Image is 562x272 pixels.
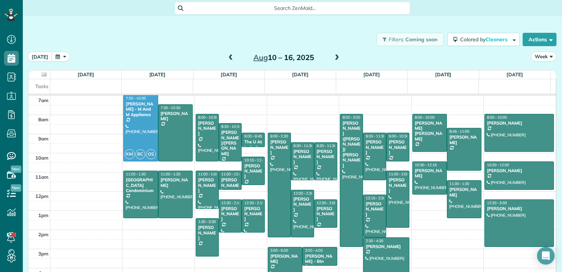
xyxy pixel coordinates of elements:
div: [PERSON_NAME] [365,201,384,217]
span: 10:30 - 12:00 [487,163,509,167]
h2: 10 – 16, 2025 [238,53,330,62]
div: [PERSON_NAME] [487,168,552,173]
span: 11:30 - 1:30 [449,181,469,186]
span: 8:00 - 3:00 [342,115,360,120]
div: [PERSON_NAME] [449,187,479,198]
span: 8:30 - 10:30 [221,124,241,129]
div: [PERSON_NAME] [293,149,312,165]
span: 12:30 - 3:00 [487,200,507,205]
span: 1:30 - 3:30 [198,219,216,224]
span: 2pm [38,231,49,237]
div: [PERSON_NAME] [449,135,479,145]
span: 11:00 - 1:30 [161,172,181,177]
span: 9am [38,136,49,142]
span: 9:00 - 11:30 [366,134,385,139]
span: BC [135,149,145,159]
span: Colored by [460,36,510,43]
span: 9:00 - 9:45 [244,134,262,139]
span: KM [125,149,135,159]
div: [PERSON_NAME] ([PERSON_NAME]) [PERSON_NAME] [342,121,361,168]
div: [PERSON_NAME] [365,244,407,249]
a: [DATE] [363,72,380,77]
div: [PERSON_NAME] - M And M Appliance [125,101,156,117]
div: [GEOGRAPHIC_DATA] Condominium [125,177,156,193]
span: 9:00 - 2:30 [270,134,288,139]
span: 7:30 - 10:30 [161,105,181,110]
a: [DATE] [506,72,523,77]
a: [DATE] [221,72,237,77]
div: [PERSON_NAME] [270,139,289,155]
span: 11:00 - 1:00 [198,172,218,177]
div: [PERSON_NAME] [487,206,552,211]
div: [PERSON_NAME] [198,121,217,136]
button: Actions [523,33,556,46]
div: [PERSON_NAME] - Btn Systems [305,254,335,269]
span: 10am [35,155,49,161]
div: Open Intercom Messenger [537,247,555,265]
span: New [11,165,21,173]
span: OS [146,149,156,159]
span: Aug [253,53,268,62]
span: Cleaners [485,36,509,43]
span: 10:30 - 12:15 [415,163,437,167]
span: 9:00 - 10:30 [389,134,409,139]
button: Colored byCleaners [447,33,520,46]
span: 12:15 - 2:30 [366,196,385,200]
span: 8am [38,116,49,122]
span: 8:00 - 10:30 [198,115,218,120]
a: [DATE] [78,72,94,77]
span: Tasks [35,83,49,89]
span: 12:30 - 2:15 [221,200,241,205]
div: [PERSON_NAME] [388,177,407,193]
span: 2:30 - 4:30 [366,238,383,243]
div: [PERSON_NAME] [244,206,263,222]
span: 3pm [38,251,49,257]
div: [PERSON_NAME] [198,177,217,193]
div: [PERSON_NAME] [PERSON_NAME] [415,121,445,142]
span: Coming soon [405,36,438,43]
span: 11:00 - 1:30 [126,172,146,177]
div: [PERSON_NAME] [160,177,191,188]
button: [DATE] [28,52,52,62]
span: 3:00 - 4:00 [305,248,323,253]
span: 9:30 - 11:30 [294,143,313,148]
div: [PERSON_NAME] [316,149,335,165]
span: 8:45 - 11:00 [449,129,469,134]
span: 11:00 - 2:00 [389,172,409,177]
span: 3:00 - 5:00 [270,248,288,253]
div: [PERSON_NAME] [244,163,263,179]
span: 9:30 - 11:30 [317,143,337,148]
span: 1pm [38,212,49,218]
a: [DATE] [435,72,452,77]
span: 8:00 - 10:00 [415,115,435,120]
button: Week [531,52,556,62]
span: New [11,184,21,192]
span: 12:00 - 2:30 [294,191,313,196]
span: 11:00 - 12:00 [221,172,243,177]
div: [PERSON_NAME] [487,121,552,126]
div: [PERSON_NAME] [388,139,407,155]
span: 12:30 - 2:15 [244,200,264,205]
div: [PERSON_NAME]/[PERSON_NAME] [221,130,240,156]
div: [PERSON_NAME] [160,111,191,122]
span: 12pm [35,193,49,199]
div: [PERSON_NAME] [415,168,445,179]
span: 8:00 - 10:00 [487,115,507,120]
div: [PERSON_NAME] [293,196,312,212]
div: [PERSON_NAME] [221,206,240,222]
span: 11am [35,174,49,180]
div: [PERSON_NAME] [198,225,217,241]
div: The U At Ledroit [244,139,263,150]
a: [DATE] [149,72,166,77]
div: [PERSON_NAME] [221,177,240,193]
span: 12:30 - 2:00 [317,200,337,205]
span: 10:15 - 11:45 [244,158,266,163]
div: [PERSON_NAME] [365,139,384,155]
span: 7:00 - 10:30 [126,96,146,101]
div: [PERSON_NAME] [270,254,300,264]
a: [DATE] [292,72,309,77]
span: Filters: [389,36,404,43]
div: [PERSON_NAME] [316,206,335,222]
span: 7am [38,97,49,103]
